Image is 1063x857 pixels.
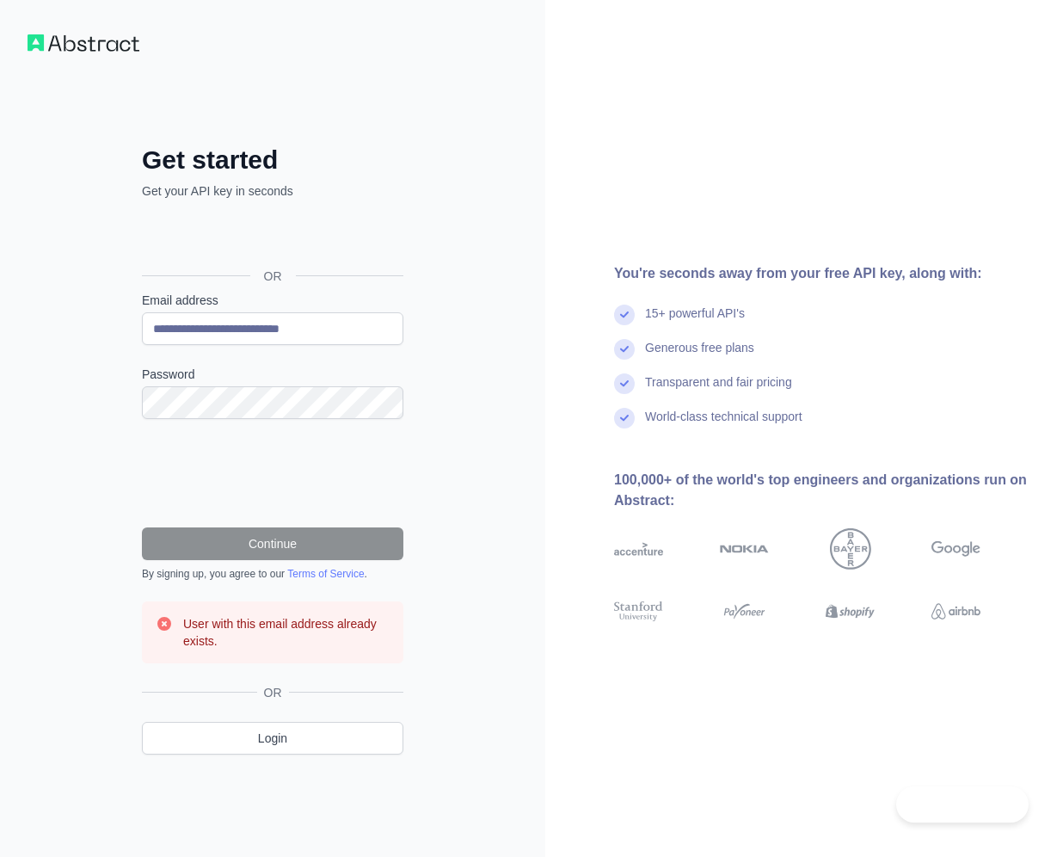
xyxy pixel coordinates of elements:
button: Continue [142,527,403,560]
div: Увійти через Google (відкриється в новій вкладці) [142,219,400,256]
img: nokia [720,528,769,570]
a: Login [142,722,403,755]
img: bayer [830,528,871,570]
iframe: Toggle Customer Support [896,786,1029,823]
iframe: Кнопка "Увійти через Google" [133,219,409,256]
img: shopify [826,599,875,624]
span: OR [257,684,289,701]
img: payoneer [720,599,769,624]
img: Workflow [28,34,139,52]
div: Generous free plans [645,339,754,373]
img: check mark [614,339,635,360]
img: check mark [614,305,635,325]
img: check mark [614,408,635,428]
img: stanford university [614,599,663,624]
div: 15+ powerful API's [645,305,745,339]
img: accenture [614,528,663,570]
img: airbnb [931,599,980,624]
img: check mark [614,373,635,394]
h3: User with this email address already exists. [183,615,390,650]
span: OR [250,268,296,285]
p: Get your API key in seconds [142,182,403,200]
div: Transparent and fair pricing [645,373,792,408]
div: 100,000+ of the world's top engineers and organizations run on Abstract: [614,470,1035,511]
div: World-class technical support [645,408,802,442]
label: Email address [142,292,403,309]
iframe: reCAPTCHA [142,440,403,507]
div: You're seconds away from your free API key, along with: [614,263,1035,284]
img: google [931,528,980,570]
label: Password [142,366,403,383]
h2: Get started [142,145,403,176]
a: Terms of Service [287,568,364,580]
div: By signing up, you agree to our . [142,567,403,581]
